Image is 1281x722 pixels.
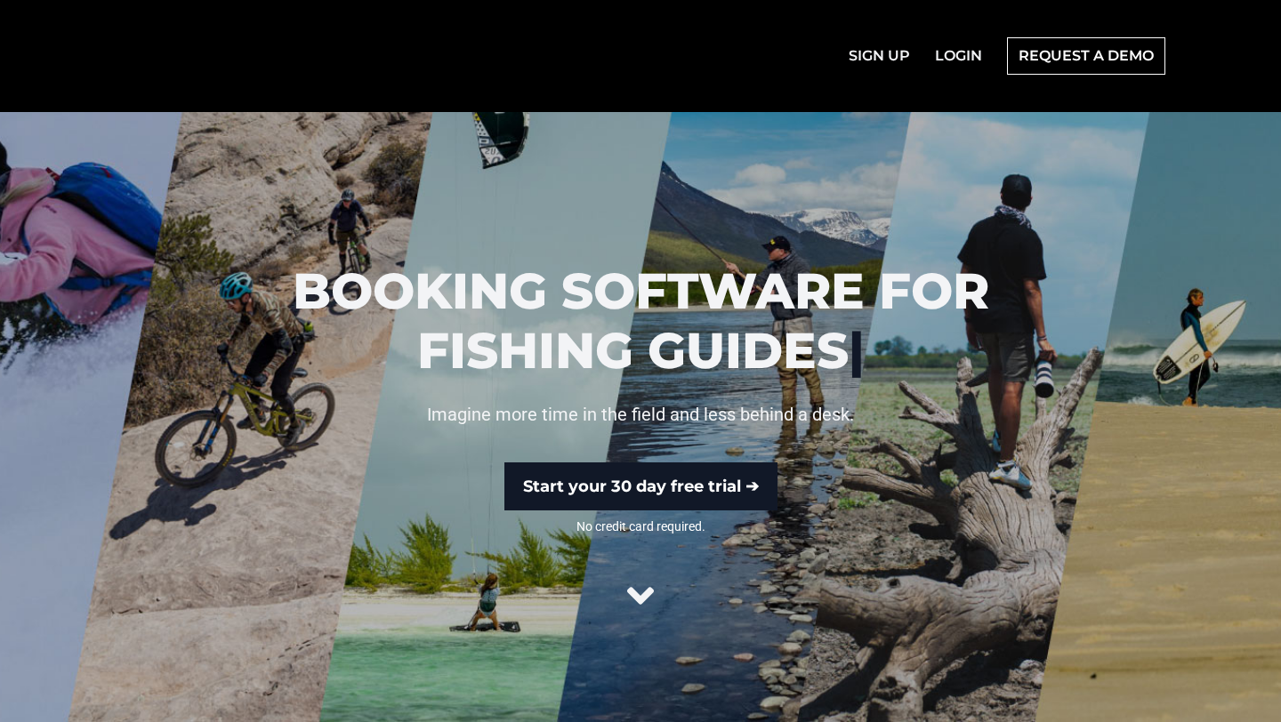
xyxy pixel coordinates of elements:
[504,462,777,510] a: Start your 30 day free trial ➔
[1007,37,1165,75] a: REQUEST A DEMO
[838,38,921,74] a: SIGN UP
[252,402,1030,427] p: Imagine more time in the field and less behind a desk.
[252,261,1030,381] h1: BOOKING SOFTWARE FOR
[252,517,1030,535] span: No credit card required.
[849,320,865,381] span: |
[924,38,993,74] a: LOGIN
[417,321,849,381] span: FISHING GUIDES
